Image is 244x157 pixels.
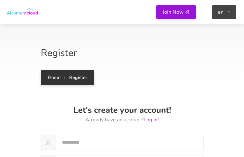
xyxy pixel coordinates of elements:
iframe: chat widget [204,117,244,147]
img: AI Content Cloud - AI Powered Content, Code & Image Generator [6,6,38,18]
a: Log In! [144,116,159,123]
a: Home [48,74,61,81]
li: Register [64,74,87,81]
h2: Register [41,47,203,60]
span: en [218,5,225,19]
button: en [212,5,236,19]
a: Join Now [156,5,196,19]
span: Already have an account? [41,116,203,124]
h3: Let's create your account! [41,106,203,114]
span: Join Now [163,9,183,16]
